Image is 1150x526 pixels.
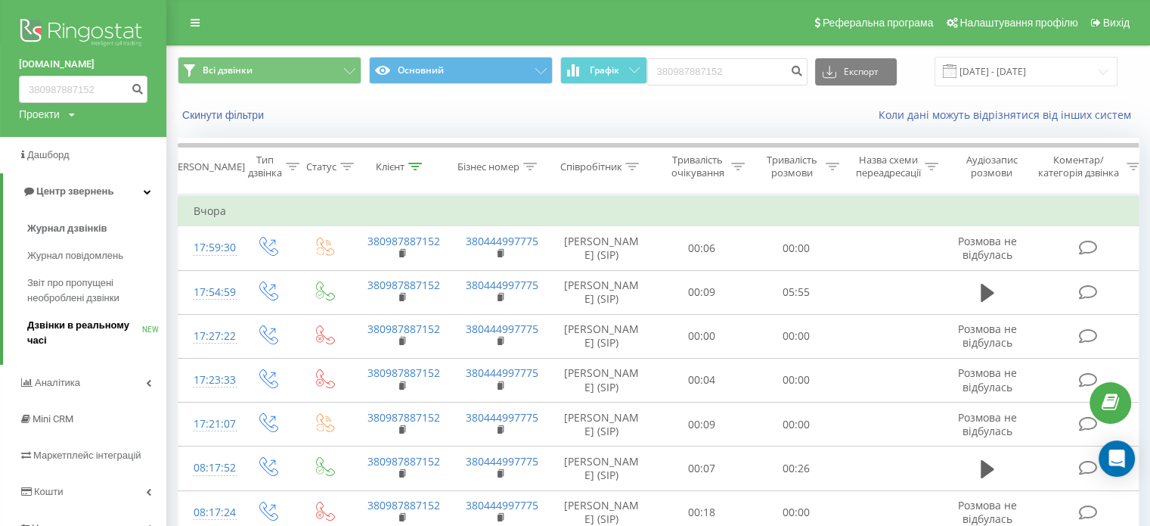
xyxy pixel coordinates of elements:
[1099,440,1135,477] div: Open Intercom Messenger
[169,160,245,173] div: [PERSON_NAME]
[376,160,405,173] div: Клієнт
[1034,154,1123,179] div: Коментар/категорія дзвінка
[549,226,655,270] td: [PERSON_NAME] (SIP)
[1103,17,1130,29] span: Вихід
[749,226,844,270] td: 00:00
[958,498,1017,526] span: Розмова не відбулась
[749,358,844,402] td: 00:00
[879,107,1139,122] a: Коли дані можуть відрізнятися вiд інших систем
[590,65,619,76] span: Графік
[549,358,655,402] td: [PERSON_NAME] (SIP)
[815,58,897,86] button: Експорт
[367,366,440,380] a: 380987887152
[749,314,844,358] td: 00:00
[466,322,538,336] a: 380444997775
[549,270,655,314] td: [PERSON_NAME] (SIP)
[655,447,749,490] td: 00:07
[958,234,1017,262] span: Розмова не відбулась
[178,108,271,122] button: Скинути фільтри
[19,107,60,122] div: Проекти
[367,410,440,425] a: 380987887152
[19,15,147,53] img: Ringostat logo
[367,454,440,468] a: 380987887152
[306,160,336,173] div: Статус
[27,221,107,236] span: Журнал дзвінків
[549,447,655,490] td: [PERSON_NAME] (SIP)
[549,314,655,358] td: [PERSON_NAME] (SIP)
[655,403,749,447] td: 00:09
[27,149,70,160] span: Дашборд
[367,234,440,248] a: 380987887152
[749,270,844,314] td: 05:55
[958,366,1017,394] span: Розмова не відбулась
[749,403,844,447] td: 00:00
[178,196,1146,226] td: Вчора
[466,278,538,292] a: 380444997775
[3,173,166,210] a: Центр звернень
[27,275,159,306] span: Звіт про пропущені необроблені дзвінки
[194,409,224,439] div: 17:21:07
[27,312,166,354] a: Дзвінки в реальному часіNEW
[203,64,253,76] span: Всі дзвінки
[367,498,440,512] a: 380987887152
[194,322,224,351] div: 17:27:22
[367,322,440,336] a: 380987887152
[27,318,142,348] span: Дзвінки в реальному часі
[823,17,934,29] span: Реферальна програма
[762,154,822,179] div: Тривалість розмови
[749,447,844,490] td: 00:26
[668,154,727,179] div: Тривалість очікування
[33,450,141,461] span: Маркетплейс інтеграцій
[34,486,63,497] span: Кошти
[194,278,224,307] div: 17:54:59
[655,314,749,358] td: 00:00
[367,278,440,292] a: 380987887152
[178,57,361,84] button: Всі дзвінки
[647,58,807,86] input: Пошук за номером
[369,57,553,84] button: Основний
[466,366,538,380] a: 380444997775
[466,234,538,248] a: 380444997775
[19,57,147,72] a: [DOMAIN_NAME]
[549,403,655,447] td: [PERSON_NAME] (SIP)
[466,498,538,512] a: 380444997775
[856,154,921,179] div: Назва схеми переадресації
[955,154,1028,179] div: Аудіозапис розмови
[194,453,224,483] div: 08:17:52
[194,233,224,263] div: 17:59:30
[466,410,538,425] a: 380444997775
[466,454,538,468] a: 380444997775
[36,185,113,197] span: Центр звернень
[27,242,166,269] a: Журнал повідомлень
[958,322,1017,350] span: Розмова не відбулась
[19,76,147,103] input: Пошук за номером
[655,358,749,402] td: 00:04
[560,160,621,173] div: Співробітник
[27,269,166,312] a: Звіт про пропущені необроблені дзвінки
[560,57,647,84] button: Графік
[35,377,80,388] span: Аналiтика
[33,413,73,425] span: Mini CRM
[27,215,166,242] a: Журнал дзвінків
[457,160,519,173] div: Бізнес номер
[959,17,1077,29] span: Налаштування профілю
[655,226,749,270] td: 00:06
[27,248,123,263] span: Журнал повідомлень
[194,366,224,395] div: 17:23:33
[655,270,749,314] td: 00:09
[248,154,282,179] div: Тип дзвінка
[958,410,1017,438] span: Розмова не відбулась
